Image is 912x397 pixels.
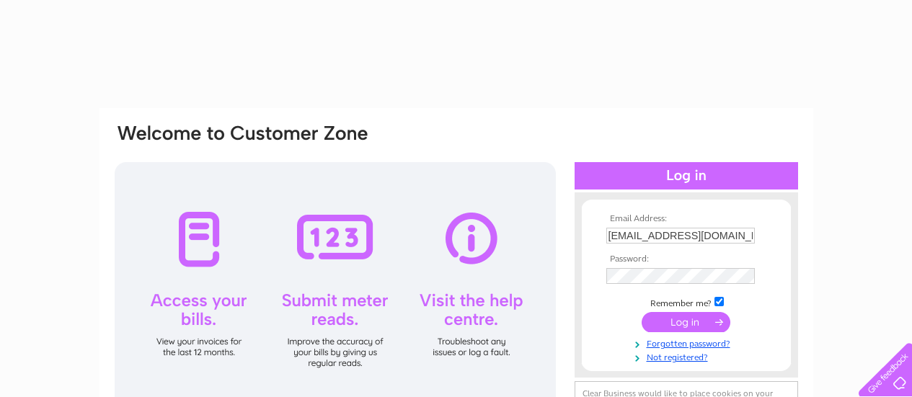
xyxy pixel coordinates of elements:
input: Submit [642,312,730,332]
th: Email Address: [603,214,770,224]
a: Not registered? [606,349,770,363]
a: Forgotten password? [606,336,770,349]
th: Password: [603,254,770,264]
td: Remember me? [603,295,770,309]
